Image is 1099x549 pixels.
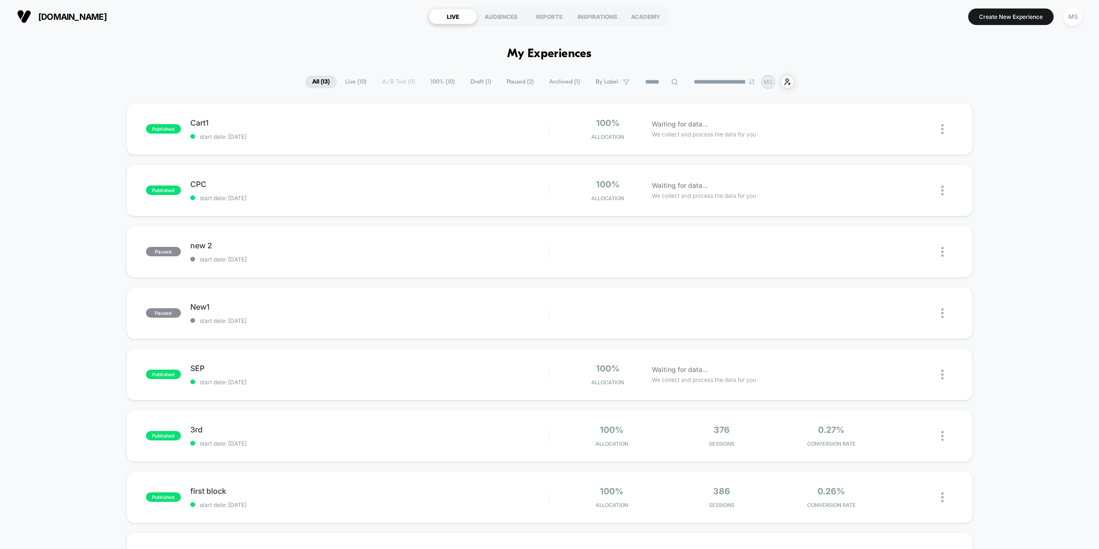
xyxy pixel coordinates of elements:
[596,118,620,128] span: 100%
[463,76,498,88] span: Draft ( 1 )
[190,363,549,373] span: SEP
[190,194,549,202] span: start date: [DATE]
[596,440,628,447] span: Allocation
[600,425,623,435] span: 100%
[941,186,944,195] img: close
[713,486,730,496] span: 386
[818,486,845,496] span: 0.26%
[652,119,708,129] span: Waiting for data...
[596,179,620,189] span: 100%
[338,76,374,88] span: Live ( 10 )
[600,486,623,496] span: 100%
[968,8,1054,25] button: Create New Experience
[17,9,31,24] img: Visually logo
[714,425,730,435] span: 376
[477,9,525,24] div: AUDIENCES
[591,195,624,202] span: Allocation
[622,9,670,24] div: ACADEMY
[779,502,884,508] span: CONVERSION RATE
[941,370,944,380] img: close
[941,124,944,134] img: close
[779,440,884,447] span: CONVERSION RATE
[573,9,622,24] div: INSPIRATIONS
[424,76,462,88] span: 100% ( 10 )
[146,124,181,134] span: published
[525,9,573,24] div: REPORTS
[190,501,549,508] span: start date: [DATE]
[190,118,549,127] span: Cart1
[146,370,181,379] span: published
[941,308,944,318] img: close
[941,247,944,257] img: close
[146,492,181,502] span: published
[190,133,549,140] span: start date: [DATE]
[190,440,549,447] span: start date: [DATE]
[14,9,110,24] button: [DOMAIN_NAME]
[652,191,756,200] span: We collect and process the data for you
[146,186,181,195] span: published
[669,440,774,447] span: Sessions
[190,425,549,434] span: 3rd
[190,179,549,189] span: CPC
[591,379,624,386] span: Allocation
[652,375,756,384] span: We collect and process the data for you
[190,241,549,250] span: new 2
[1064,8,1082,26] div: MS
[652,180,708,191] span: Waiting for data...
[542,76,587,88] span: Archived ( 1 )
[305,76,337,88] span: All ( 13 )
[429,9,477,24] div: LIVE
[190,317,549,324] span: start date: [DATE]
[652,364,708,375] span: Waiting for data...
[596,78,618,85] span: By Label
[941,492,944,502] img: close
[190,256,549,263] span: start date: [DATE]
[1061,7,1085,26] button: MS
[764,78,773,85] p: MS
[190,379,549,386] span: start date: [DATE]
[596,502,628,508] span: Allocation
[669,502,774,508] span: Sessions
[652,130,756,139] span: We collect and process the data for you
[146,247,181,256] span: paused
[596,363,620,373] span: 100%
[941,431,944,441] img: close
[190,302,549,312] span: New1
[818,425,844,435] span: 0.27%
[146,308,181,318] span: paused
[591,134,624,140] span: Allocation
[38,12,107,22] span: [DOMAIN_NAME]
[500,76,541,88] span: Paused ( 2 )
[190,486,549,496] span: first block
[146,431,181,440] span: published
[507,47,592,61] h1: My Experiences
[749,79,755,84] img: end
